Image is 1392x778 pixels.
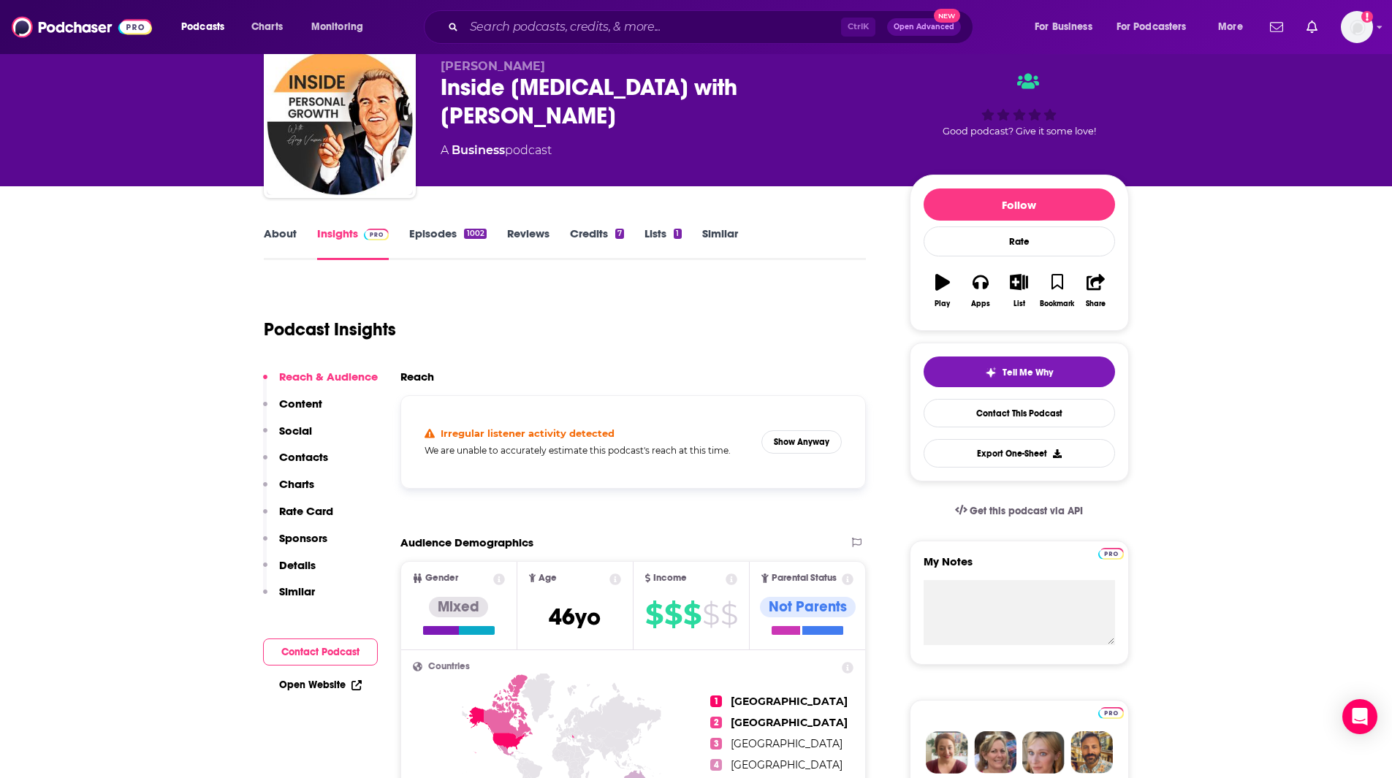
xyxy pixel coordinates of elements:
h2: Reach [400,370,434,384]
img: Barbara Profile [974,731,1016,774]
span: More [1218,17,1243,37]
button: Show profile menu [1341,11,1373,43]
img: Sydney Profile [926,731,968,774]
button: Follow [924,188,1115,221]
button: Social [263,424,312,451]
button: List [1000,264,1038,317]
img: User Profile [1341,11,1373,43]
div: A podcast [441,142,552,159]
div: Open Intercom Messenger [1342,699,1377,734]
div: Play [935,300,950,308]
button: open menu [1107,15,1208,39]
div: Rate [924,226,1115,256]
span: Podcasts [181,17,224,37]
button: Share [1076,264,1114,317]
a: Show notifications dropdown [1301,15,1323,39]
span: New [934,9,960,23]
button: Similar [263,584,315,611]
a: Charts [242,15,292,39]
p: Content [279,397,322,411]
span: [GEOGRAPHIC_DATA] [731,695,848,708]
button: Reach & Audience [263,370,378,397]
span: 4 [710,759,722,771]
a: Credits7 [570,226,624,260]
button: Details [263,558,316,585]
p: Social [279,424,312,438]
span: Parental Status [772,573,837,583]
div: Search podcasts, credits, & more... [438,10,987,44]
button: Sponsors [263,531,327,558]
span: [PERSON_NAME] [441,59,545,73]
div: Apps [971,300,990,308]
div: 1 [674,229,681,239]
span: Good podcast? Give it some love! [943,126,1096,137]
a: Show notifications dropdown [1264,15,1289,39]
span: [GEOGRAPHIC_DATA] [731,737,843,750]
span: 2 [710,717,722,728]
img: Podchaser Pro [1098,707,1124,719]
img: Podchaser Pro [1098,548,1124,560]
p: Charts [279,477,314,491]
p: Reach & Audience [279,370,378,384]
span: Income [653,573,687,583]
h1: Podcast Insights [264,319,396,340]
button: Contacts [263,450,328,477]
span: 46 yo [549,603,601,631]
button: Open AdvancedNew [887,18,961,36]
p: Similar [279,584,315,598]
h4: Irregular listener activity detected [441,427,615,439]
button: Play [924,264,962,317]
p: Contacts [279,450,328,464]
span: Charts [251,17,283,37]
button: open menu [301,15,382,39]
img: tell me why sparkle [985,367,997,378]
label: My Notes [924,554,1115,580]
button: Show Anyway [761,430,842,454]
h2: Audience Demographics [400,535,533,549]
span: Tell Me Why [1003,367,1053,378]
span: $ [702,603,719,626]
span: $ [683,603,701,626]
span: For Business [1035,17,1092,37]
a: InsightsPodchaser Pro [317,226,389,260]
a: Reviews [507,226,549,260]
button: tell me why sparkleTell Me Why [924,356,1115,387]
span: Countries [428,662,470,671]
img: Podchaser - Follow, Share and Rate Podcasts [12,13,152,41]
a: Similar [702,226,738,260]
span: $ [664,603,682,626]
p: Details [279,558,316,572]
a: Lists1 [644,226,681,260]
p: Sponsors [279,531,327,545]
button: Content [263,397,322,424]
div: Mixed [429,597,488,617]
div: 1002 [464,229,486,239]
img: Inside Personal Growth with Greg Voisen [267,49,413,195]
span: Monitoring [311,17,363,37]
a: Episodes1002 [409,226,486,260]
button: Apps [962,264,1000,317]
button: Contact Podcast [263,638,378,666]
span: [GEOGRAPHIC_DATA] [731,716,848,729]
input: Search podcasts, credits, & more... [464,15,841,39]
a: Pro website [1098,546,1124,560]
button: open menu [1208,15,1261,39]
img: Jon Profile [1070,731,1113,774]
div: Share [1086,300,1106,308]
img: Jules Profile [1022,731,1065,774]
a: Contact This Podcast [924,399,1115,427]
h5: We are unable to accurately estimate this podcast's reach at this time. [425,445,750,456]
span: $ [720,603,737,626]
div: Good podcast? Give it some love! [910,59,1129,150]
span: For Podcasters [1117,17,1187,37]
span: Logged in as AtriaBooks [1341,11,1373,43]
button: Rate Card [263,504,333,531]
a: Open Website [279,679,362,691]
a: About [264,226,297,260]
a: Get this podcast via API [943,493,1095,529]
a: Pro website [1098,705,1124,719]
p: Rate Card [279,504,333,518]
span: Get this podcast via API [970,505,1083,517]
